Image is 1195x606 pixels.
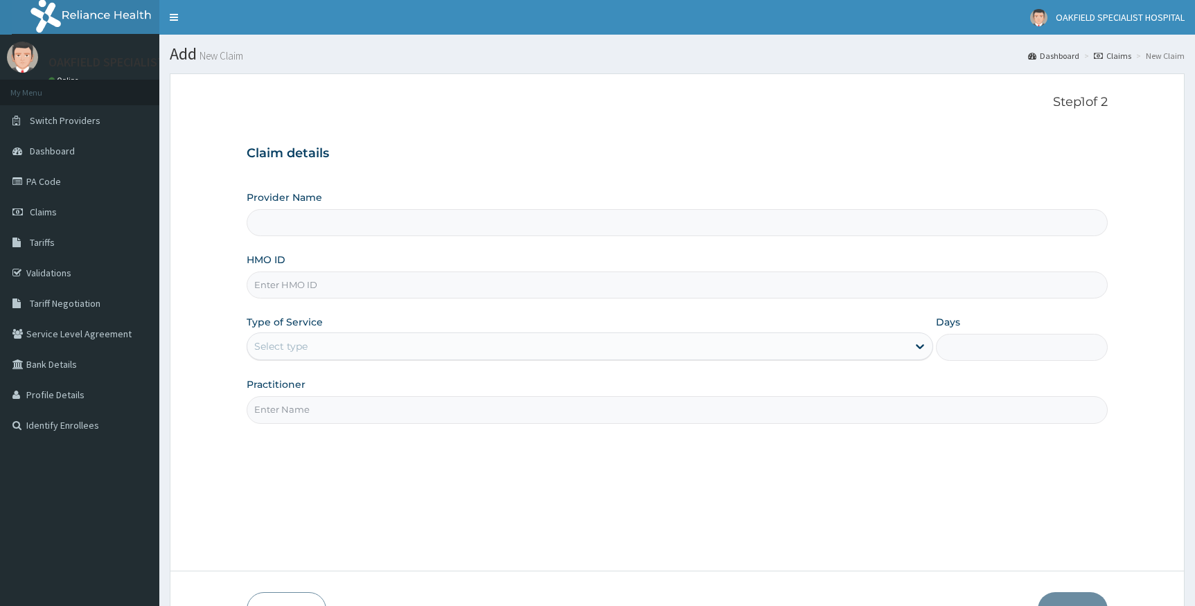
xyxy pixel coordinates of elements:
[30,145,75,157] span: Dashboard
[936,315,960,329] label: Days
[247,253,285,267] label: HMO ID
[7,42,38,73] img: User Image
[247,190,322,204] label: Provider Name
[170,45,1185,63] h1: Add
[1133,50,1185,62] li: New Claim
[1028,50,1079,62] a: Dashboard
[30,206,57,218] span: Claims
[48,56,222,69] p: OAKFIELD SPECIALIST HOSPITAL
[1094,50,1131,62] a: Claims
[197,51,243,61] small: New Claim
[247,377,306,391] label: Practitioner
[247,146,1108,161] h3: Claim details
[30,236,55,249] span: Tariffs
[247,95,1108,110] p: Step 1 of 2
[254,339,308,353] div: Select type
[247,271,1108,298] input: Enter HMO ID
[30,297,100,310] span: Tariff Negotiation
[30,114,100,127] span: Switch Providers
[48,75,82,85] a: Online
[247,315,323,329] label: Type of Service
[1056,11,1185,24] span: OAKFIELD SPECIALIST HOSPITAL
[247,396,1108,423] input: Enter Name
[1030,9,1047,26] img: User Image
